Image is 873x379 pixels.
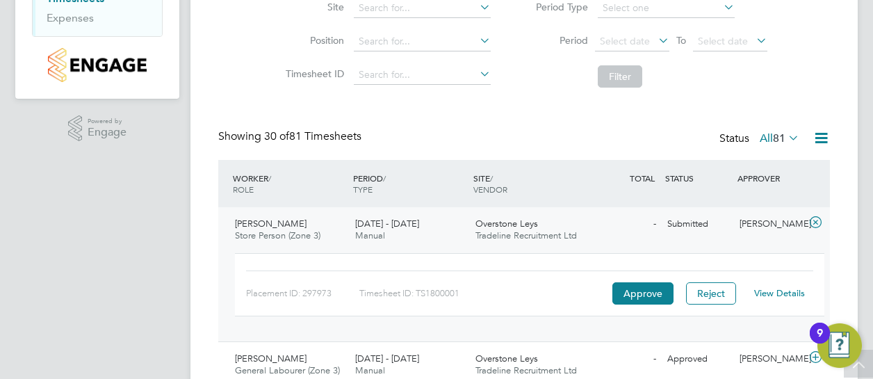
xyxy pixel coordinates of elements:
span: To [672,31,690,49]
label: Timesheet ID [282,67,344,80]
span: / [383,172,386,184]
div: WORKER [229,166,350,202]
div: Submitted [662,213,734,236]
span: Select date [698,35,748,47]
span: [PERSON_NAME] [235,218,307,229]
div: PERIOD [350,166,470,202]
span: ROLE [233,184,254,195]
div: [PERSON_NAME] [734,213,806,236]
span: Tradeline Recruitment Ltd [475,364,577,376]
span: Overstone Leys [475,218,538,229]
span: Engage [88,127,127,138]
div: [PERSON_NAME] [734,348,806,371]
button: Reject [686,282,736,305]
span: [PERSON_NAME] [235,353,307,364]
img: countryside-properties-logo-retina.png [48,48,146,82]
span: / [268,172,271,184]
span: TOTAL [630,172,655,184]
div: - [589,348,662,371]
label: Site [282,1,344,13]
span: Tradeline Recruitment Ltd [475,229,577,241]
div: STATUS [662,166,734,191]
label: All [760,131,799,145]
span: 81 [773,131,785,145]
div: APPROVER [734,166,806,191]
span: 81 Timesheets [264,129,361,143]
div: Approved [662,348,734,371]
a: Go to home page [32,48,163,82]
a: Powered byEngage [68,115,127,142]
span: Manual [355,229,385,241]
span: Powered by [88,115,127,127]
span: [DATE] - [DATE] [355,353,419,364]
input: Search for... [354,65,491,85]
div: 9 [817,333,823,351]
span: Select date [600,35,650,47]
span: Store Person (Zone 3) [235,229,320,241]
label: Period Type [525,1,588,13]
span: TYPE [353,184,373,195]
a: View Details [754,287,805,299]
div: Showing [218,129,364,144]
div: SITE [470,166,590,202]
label: Period [525,34,588,47]
span: [DATE] - [DATE] [355,218,419,229]
label: Position [282,34,344,47]
span: General Labourer (Zone 3) [235,364,340,376]
button: Approve [612,282,674,305]
div: - [589,213,662,236]
div: Status [719,129,802,149]
button: Open Resource Center, 9 new notifications [817,323,862,368]
span: VENDOR [473,184,507,195]
button: Filter [598,65,642,88]
input: Search for... [354,32,491,51]
a: Expenses [47,11,94,24]
span: Overstone Leys [475,353,538,364]
div: Placement ID: 297973 [246,282,359,305]
span: Manual [355,364,385,376]
span: / [490,172,493,184]
div: Timesheet ID: TS1800001 [359,282,609,305]
span: 30 of [264,129,289,143]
